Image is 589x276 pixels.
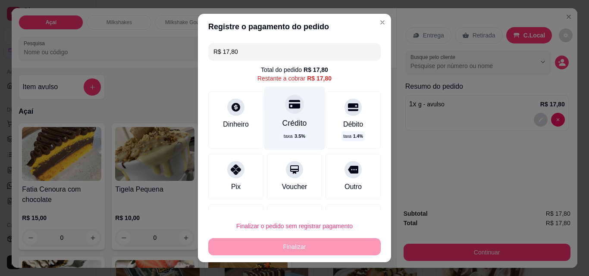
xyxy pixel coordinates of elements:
[343,133,363,140] p: taxa
[294,133,305,140] span: 3.5 %
[376,16,389,29] button: Close
[345,182,362,192] div: Outro
[208,217,381,235] button: Finalizar o pedido sem registrar pagamento
[304,65,328,74] div: R$ 17,80
[284,133,305,140] p: taxa
[307,74,332,83] div: R$ 17,80
[257,74,332,83] div: Restante a cobrar
[353,133,363,140] span: 1.4 %
[282,118,307,129] div: Crédito
[223,119,249,130] div: Dinheiro
[282,182,307,192] div: Voucher
[213,43,376,60] input: Ex.: hambúrguer de cordeiro
[343,119,363,130] div: Débito
[198,14,391,40] header: Registre o pagamento do pedido
[261,65,328,74] div: Total do pedido
[231,182,241,192] div: Pix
